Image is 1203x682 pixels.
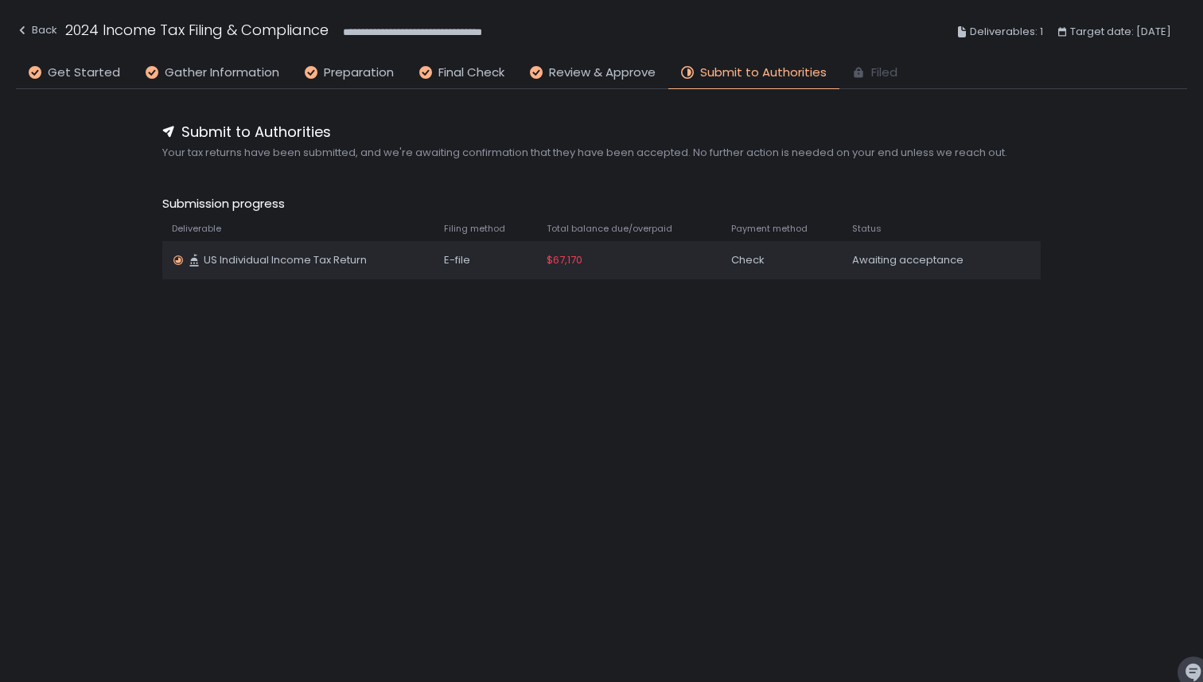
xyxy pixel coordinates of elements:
span: Check [731,253,765,267]
span: Filing method [444,223,505,235]
button: Back [16,19,57,45]
span: Preparation [324,64,394,82]
span: Review & Approve [549,64,656,82]
span: $67,170 [547,253,582,267]
span: Filed [871,64,897,82]
span: Deliverable [172,223,221,235]
span: Get Started [48,64,120,82]
div: Back [16,21,57,40]
span: Submit to Authorities [181,121,331,142]
span: US Individual Income Tax Return [204,253,367,267]
span: Gather Information [165,64,279,82]
h1: 2024 Income Tax Filing & Compliance [65,19,329,41]
div: Awaiting acceptance [852,253,999,267]
div: E-file [444,253,528,267]
span: Submit to Authorities [700,64,827,82]
span: Target date: [DATE] [1070,22,1171,41]
span: Deliverables: 1 [970,22,1043,41]
span: Submission progress [162,195,1041,213]
span: Total balance due/overpaid [547,223,672,235]
span: Final Check [438,64,504,82]
span: Payment method [731,223,808,235]
span: Status [852,223,882,235]
span: Your tax returns have been submitted, and we're awaiting confirmation that they have been accepte... [162,146,1041,160]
